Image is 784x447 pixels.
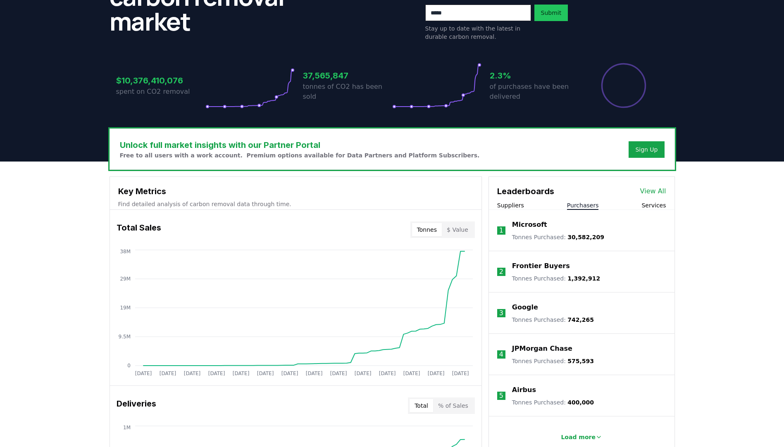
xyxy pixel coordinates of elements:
a: Airbus [512,385,536,395]
button: Total [410,399,433,412]
button: Suppliers [497,201,524,209]
tspan: [DATE] [159,371,176,376]
tspan: 0 [127,363,131,369]
tspan: [DATE] [183,371,200,376]
p: Load more [561,433,596,441]
tspan: 19M [120,305,131,311]
a: Sign Up [635,145,658,154]
p: 1 [499,226,503,235]
tspan: [DATE] [330,371,347,376]
h3: 37,565,847 [303,69,392,82]
tspan: [DATE] [427,371,444,376]
button: Sign Up [629,141,664,158]
button: Load more [554,429,609,445]
h3: Key Metrics [118,185,473,197]
p: Tonnes Purchased : [512,274,600,283]
p: Find detailed analysis of carbon removal data through time. [118,200,473,208]
h3: Leaderboards [497,185,554,197]
div: Percentage of sales delivered [601,62,647,109]
a: Frontier Buyers [512,261,570,271]
h3: $10,376,410,076 [116,74,205,87]
tspan: 38M [120,249,131,254]
span: 575,593 [567,358,594,364]
tspan: [DATE] [403,371,420,376]
tspan: [DATE] [379,371,396,376]
p: tonnes of CO2 has been sold [303,82,392,102]
tspan: [DATE] [354,371,371,376]
tspan: 29M [120,276,131,282]
tspan: [DATE] [257,371,274,376]
p: 5 [499,391,503,401]
a: JPMorgan Chase [512,344,572,354]
h3: Deliveries [117,397,156,414]
tspan: [DATE] [305,371,322,376]
h3: Unlock full market insights with our Partner Portal [120,139,480,151]
p: 4 [499,350,503,359]
p: Tonnes Purchased : [512,233,604,241]
p: 3 [499,308,503,318]
p: spent on CO2 removal [116,87,205,97]
tspan: [DATE] [208,371,225,376]
a: Microsoft [512,220,547,230]
button: % of Sales [433,399,473,412]
p: 2 [499,267,503,277]
a: Google [512,302,538,312]
button: Purchasers [567,201,599,209]
span: 742,265 [567,316,594,323]
a: View All [640,186,666,196]
span: 30,582,209 [567,234,604,240]
span: 1,392,912 [567,275,600,282]
tspan: [DATE] [281,371,298,376]
h3: 2.3% [490,69,579,82]
tspan: [DATE] [452,371,469,376]
tspan: [DATE] [232,371,249,376]
button: $ Value [442,223,473,236]
tspan: 9.5M [118,334,130,340]
span: 400,000 [567,399,594,406]
tspan: 1M [123,425,131,430]
p: Stay up to date with the latest in durable carbon removal. [425,24,531,41]
button: Submit [534,5,568,21]
p: Free to all users with a work account. Premium options available for Data Partners and Platform S... [120,151,480,159]
p: of purchases have been delivered [490,82,579,102]
tspan: [DATE] [135,371,152,376]
button: Services [641,201,666,209]
p: Tonnes Purchased : [512,398,594,407]
h3: Total Sales [117,221,161,238]
p: Tonnes Purchased : [512,357,594,365]
button: Tonnes [412,223,442,236]
p: Tonnes Purchased : [512,316,594,324]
